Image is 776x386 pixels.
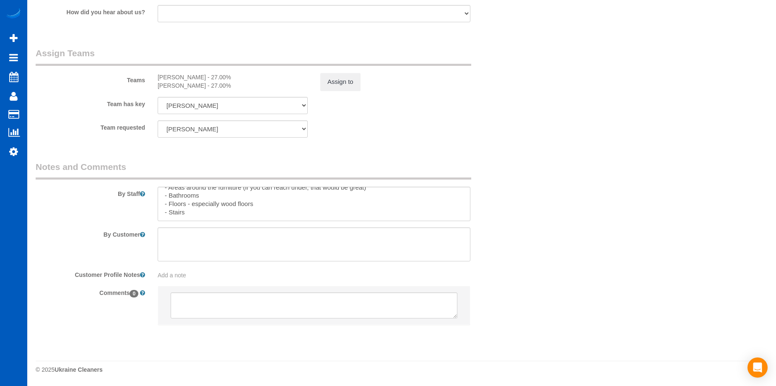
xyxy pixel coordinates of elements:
label: Comments [29,286,151,297]
legend: Assign Teams [36,47,471,66]
span: 0 [130,290,138,297]
img: Automaid Logo [5,8,22,20]
label: Team has key [29,97,151,108]
label: By Customer [29,227,151,239]
legend: Notes and Comments [36,161,471,180]
label: By Staff [29,187,151,198]
span: Add a note [158,272,186,279]
button: Assign to [320,73,361,91]
div: Open Intercom Messenger [747,357,768,378]
strong: Ukraine Cleaners [55,366,102,373]
div: [PERSON_NAME] - 27.00% [158,73,308,81]
label: Teams [29,73,151,84]
label: Customer Profile Notes [29,268,151,279]
label: Team requested [29,120,151,132]
label: How did you hear about us? [29,5,151,16]
div: © 2025 [36,365,768,374]
div: [PERSON_NAME] - 27.00% [158,81,308,90]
